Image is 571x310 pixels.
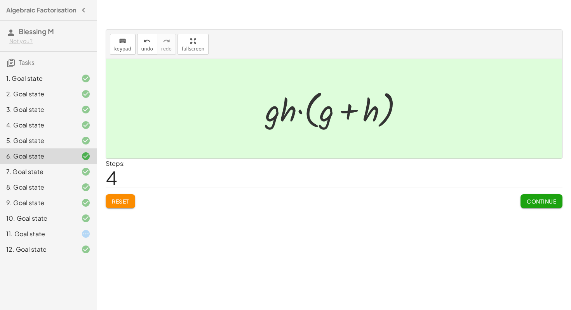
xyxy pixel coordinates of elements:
[112,198,129,205] span: Reset
[81,183,91,192] i: Task finished and correct.
[81,120,91,130] i: Task finished and correct.
[81,105,91,114] i: Task finished and correct.
[6,152,69,161] div: 6. Goal state
[6,229,69,239] div: 11. Goal state
[157,34,176,55] button: redoredo
[6,245,69,254] div: 12. Goal state
[110,34,136,55] button: keyboardkeypad
[6,183,69,192] div: 8. Goal state
[6,136,69,145] div: 5. Goal state
[6,5,76,15] h4: Algebraic Factorisation
[81,229,91,239] i: Task started.
[182,46,204,52] span: fullscreen
[6,105,69,114] div: 3. Goal state
[6,198,69,207] div: 9. Goal state
[81,74,91,83] i: Task finished and correct.
[6,120,69,130] div: 4. Goal state
[119,37,126,46] i: keyboard
[106,166,117,190] span: 4
[161,46,172,52] span: redo
[81,152,91,161] i: Task finished and correct.
[114,46,131,52] span: keypad
[19,58,35,66] span: Tasks
[81,245,91,254] i: Task finished and correct.
[81,198,91,207] i: Task finished and correct.
[6,214,69,223] div: 10. Goal state
[81,167,91,176] i: Task finished and correct.
[81,136,91,145] i: Task finished and correct.
[106,194,135,208] button: Reset
[106,159,125,167] label: Steps:
[163,37,170,46] i: redo
[137,34,157,55] button: undoundo
[143,37,151,46] i: undo
[81,214,91,223] i: Task finished and correct.
[81,89,91,99] i: Task finished and correct.
[527,198,556,205] span: Continue
[521,194,562,208] button: Continue
[6,74,69,83] div: 1. Goal state
[19,27,54,36] span: Blessing M
[6,89,69,99] div: 2. Goal state
[9,37,91,45] div: Not you?
[178,34,209,55] button: fullscreen
[6,167,69,176] div: 7. Goal state
[141,46,153,52] span: undo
